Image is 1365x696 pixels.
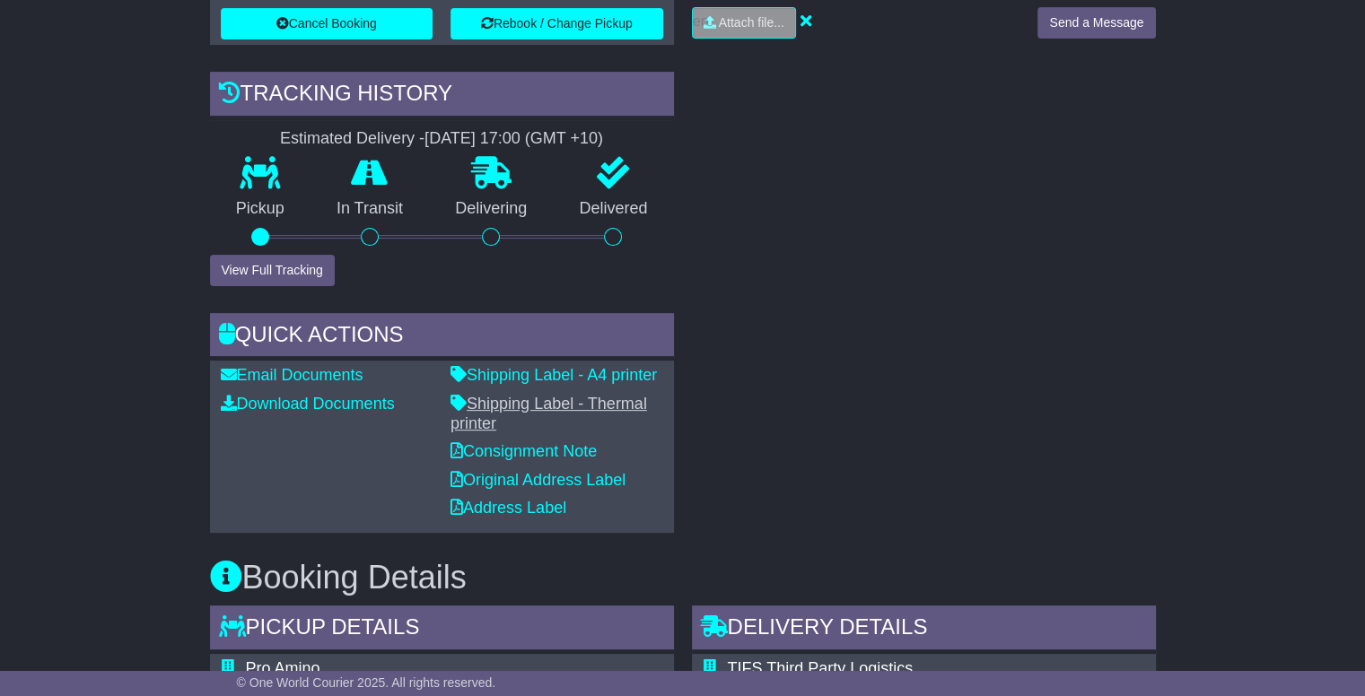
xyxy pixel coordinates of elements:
span: © One World Courier 2025. All rights reserved. [237,675,496,690]
a: Address Label [451,499,566,517]
p: Pickup [210,199,311,219]
a: Consignment Note [451,442,597,460]
button: Rebook / Change Pickup [451,8,663,39]
p: Delivered [553,199,673,219]
a: Download Documents [221,395,395,413]
h3: Booking Details [210,560,1156,596]
a: Shipping Label - A4 printer [451,366,657,384]
div: Quick Actions [210,313,674,361]
div: [DATE] 17:00 (GMT +10) [424,129,603,149]
button: View Full Tracking [210,255,335,286]
a: Original Address Label [451,471,626,489]
button: Send a Message [1037,7,1155,39]
div: Estimated Delivery - [210,129,674,149]
p: In Transit [311,199,429,219]
a: Email Documents [221,366,363,384]
div: Tracking history [210,72,674,120]
a: Shipping Label - Thermal printer [451,395,647,432]
button: Cancel Booking [221,8,433,39]
span: TIFS Third Party Logistics [728,659,914,677]
div: Delivery Details [692,605,1156,654]
span: Pro Amino [246,659,320,677]
p: Delivering [429,199,553,219]
div: Pickup Details [210,605,674,654]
